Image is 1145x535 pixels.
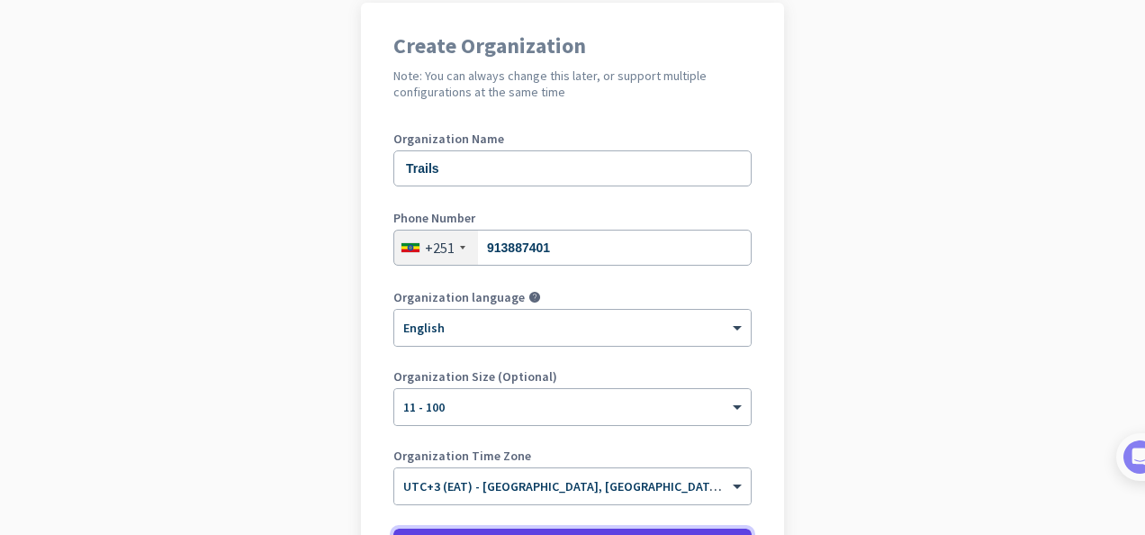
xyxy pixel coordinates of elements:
label: Organization Time Zone [393,449,752,462]
h2: Note: You can always change this later, or support multiple configurations at the same time [393,68,752,100]
i: help [528,291,541,304]
label: Organization Name [393,132,752,145]
input: 11 111 2345 [393,230,752,266]
div: +251 [425,239,455,257]
h1: Create Organization [393,35,752,57]
label: Organization language [393,291,525,304]
label: Phone Number [393,212,752,224]
input: What is the name of your organization? [393,150,752,186]
label: Organization Size (Optional) [393,370,752,383]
